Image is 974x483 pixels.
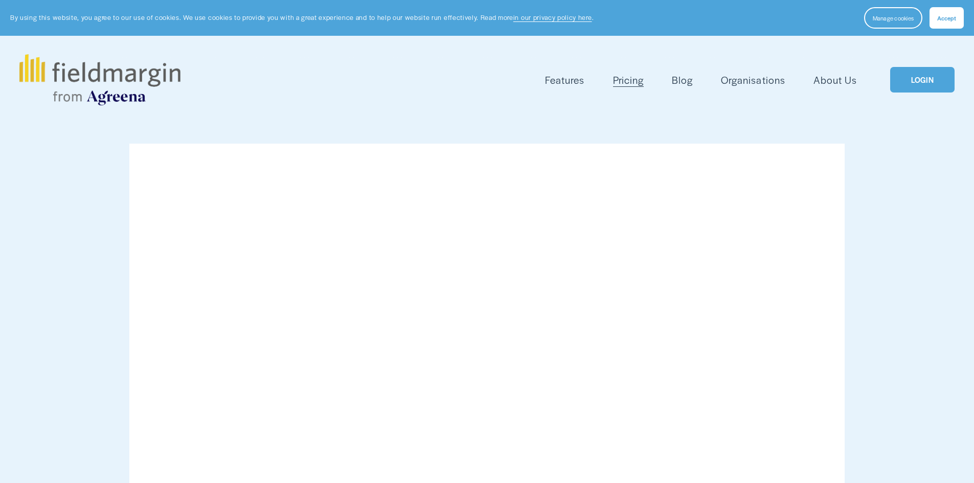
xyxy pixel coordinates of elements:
button: Manage cookies [864,7,922,29]
a: Pricing [613,72,644,88]
a: folder dropdown [545,72,584,88]
button: Accept [930,7,964,29]
a: Blog [672,72,693,88]
img: fieldmargin.com [19,54,180,105]
a: in our privacy policy here [513,13,592,22]
p: By using this website, you agree to our use of cookies. We use cookies to provide you with a grea... [10,13,594,22]
span: Accept [937,14,956,22]
span: Manage cookies [873,14,914,22]
a: LOGIN [890,67,955,93]
a: Organisations [721,72,785,88]
a: About Us [813,72,857,88]
span: Features [545,73,584,87]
